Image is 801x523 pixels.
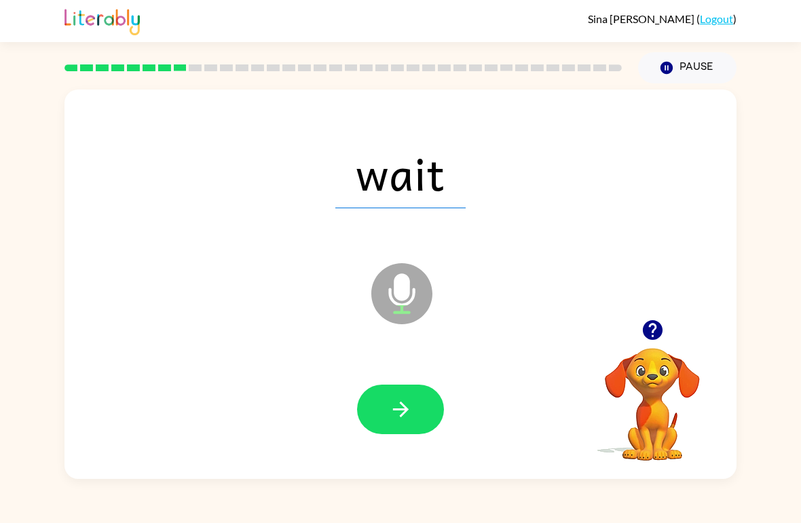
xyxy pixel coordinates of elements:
a: Logout [700,12,733,25]
img: Literably [64,5,140,35]
span: wait [335,138,466,208]
button: Pause [638,52,737,83]
div: ( ) [588,12,737,25]
video: Your browser must support playing .mp4 files to use Literably. Please try using another browser. [584,327,720,463]
span: Sina [PERSON_NAME] [588,12,696,25]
